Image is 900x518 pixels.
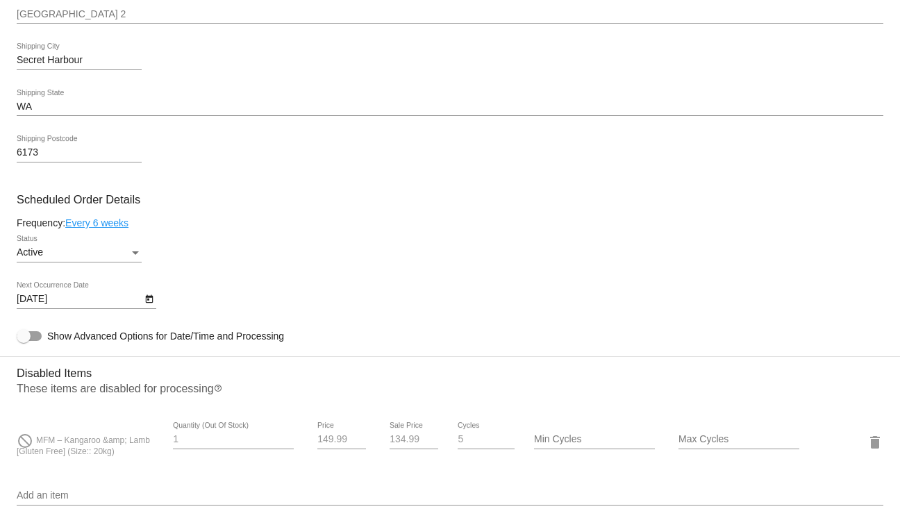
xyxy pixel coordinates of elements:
input: Cycles [458,434,514,445]
mat-icon: do_not_disturb [17,433,33,449]
span: Active [17,247,43,258]
span: MFM – Kangaroo &amp; Lamb [Gluten Free] (Size:: 20kg) [17,435,150,456]
input: Max Cycles [678,434,799,445]
input: Min Cycles [534,434,655,445]
input: Shipping State [17,101,883,112]
mat-icon: help_outline [214,384,222,401]
input: Price [317,434,366,445]
mat-select: Status [17,247,142,258]
input: Next Occurrence Date [17,294,142,305]
input: Quantity (Out Of Stock) [173,434,294,445]
input: Add an item [17,490,883,501]
input: Shipping City [17,55,142,66]
mat-icon: delete [867,434,883,451]
button: Open calendar [142,291,156,306]
a: Every 6 weeks [65,217,128,228]
input: Shipping Street 2 [17,9,883,20]
input: Shipping Postcode [17,147,142,158]
h3: Disabled Items [17,356,883,380]
input: Sale Price [390,434,438,445]
p: These items are disabled for processing [17,383,883,401]
span: Show Advanced Options for Date/Time and Processing [47,329,284,343]
div: Frequency: [17,217,883,228]
h3: Scheduled Order Details [17,193,883,206]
